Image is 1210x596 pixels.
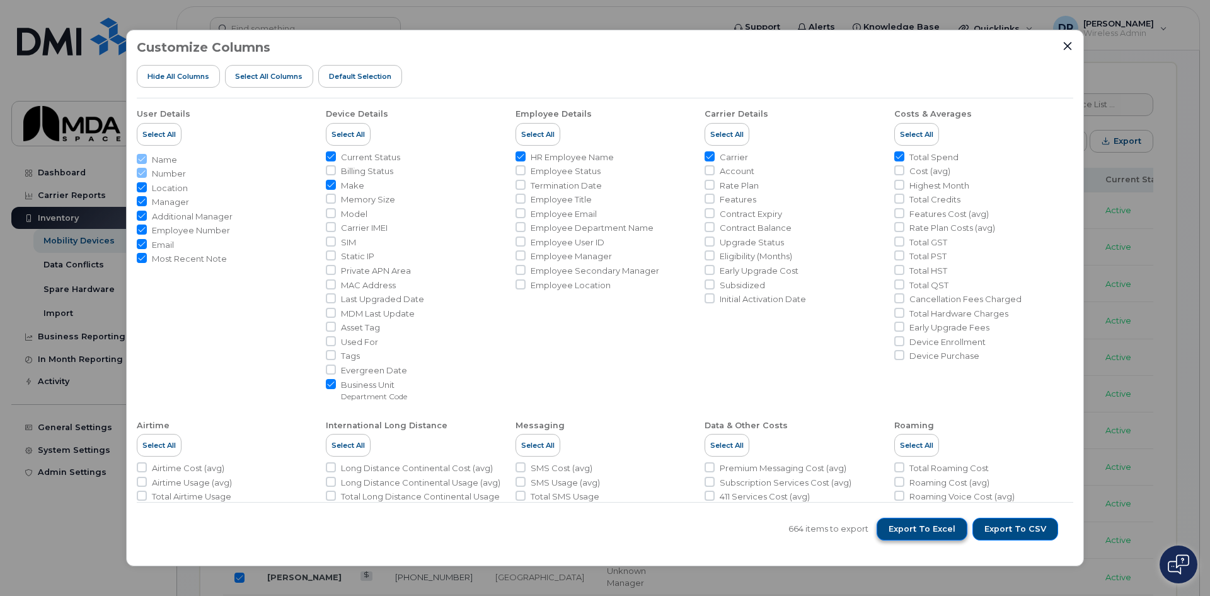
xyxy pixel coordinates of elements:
span: Cost (avg) [909,165,950,177]
div: Airtime [137,420,170,431]
span: Total HST [909,265,947,277]
span: Select All [900,129,933,139]
div: Costs & Averages [894,108,972,120]
span: Features Cost (avg) [909,208,989,220]
span: Employee Status [531,165,601,177]
span: Eligibility (Months) [720,250,792,262]
span: Long Distance Continental Usage (avg) [341,477,500,489]
button: Select All [894,123,939,146]
span: SIM [341,237,356,248]
span: Total SMS Usage [531,491,599,503]
span: Contract Balance [720,222,792,234]
span: Select All [710,129,744,139]
div: Roaming [894,420,934,431]
span: Asset Tag [341,322,380,334]
span: Business Unit [341,379,407,391]
div: Data & Other Costs [705,420,788,431]
span: Select All [331,440,365,450]
span: Roaming Voice Cost (avg) [909,491,1015,503]
button: Export to Excel [877,518,967,540]
button: Select All [326,434,371,457]
span: Long Distance Continental Cost (avg) [341,462,493,474]
span: Manager [152,196,189,208]
span: Billing Status [341,165,393,177]
span: Select all Columns [235,71,302,81]
span: Select All [521,440,555,450]
span: Early Upgrade Fees [909,322,989,334]
button: Select All [516,123,560,146]
span: 664 items to export [788,523,868,535]
button: Select All [137,123,181,146]
span: SMS Usage (avg) [531,477,600,489]
span: Total Long Distance Continental Usage [341,491,500,503]
span: Account [720,165,754,177]
span: SMS Cost (avg) [531,462,592,474]
span: Export to Excel [889,523,955,535]
small: Department Code [341,392,407,401]
span: Carrier IMEI [341,222,388,234]
span: Name [152,154,177,166]
span: Model [341,208,367,220]
span: Total PST [909,250,947,262]
span: MDM Last Update [341,308,415,320]
span: Make [341,180,364,192]
span: Total Credits [909,194,960,206]
span: Total GST [909,237,947,248]
span: Employee Manager [531,250,612,262]
span: Total Airtime Usage [152,491,231,503]
button: Select All [137,434,181,457]
span: Highest Month [909,180,969,192]
span: Export to CSV [984,523,1046,535]
span: Total QST [909,279,948,291]
span: Employee Department Name [531,222,654,234]
span: Private APN Area [341,265,411,277]
span: Total Hardware Charges [909,308,1008,320]
span: HR Employee Name [531,151,614,163]
div: Employee Details [516,108,592,120]
span: Contract Expiry [720,208,782,220]
span: Select All [900,440,933,450]
span: Default Selection [329,71,391,81]
span: Employee Title [531,194,592,206]
span: Upgrade Status [720,237,784,248]
div: Carrier Details [705,108,768,120]
span: Employee Location [531,279,611,291]
span: Select All [142,129,176,139]
div: International Long Distance [326,420,447,431]
span: Total Spend [909,151,959,163]
span: Select All [521,129,555,139]
span: Number [152,168,186,180]
span: Employee User ID [531,237,604,248]
span: Initial Activation Date [720,293,806,305]
span: Tags [341,350,360,362]
span: 411 Services Cost (avg) [720,491,810,503]
span: Email [152,239,174,251]
span: Device Purchase [909,350,979,362]
span: Hide All Columns [147,71,209,81]
button: Default Selection [318,65,402,88]
span: Location [152,182,188,194]
button: Select All [326,123,371,146]
span: Additional Manager [152,211,233,223]
button: Select All [516,434,560,457]
span: Airtime Usage (avg) [152,477,232,489]
span: Subsidized [720,279,765,291]
span: Rate Plan [720,180,759,192]
button: Select All [705,434,749,457]
span: Roaming Cost (avg) [909,477,989,489]
span: Select All [331,129,365,139]
span: Used For [341,336,378,348]
span: MAC Address [341,279,396,291]
div: User Details [137,108,190,120]
span: Memory Size [341,194,395,206]
span: Current Status [341,151,400,163]
span: Carrier [720,151,748,163]
span: Employee Email [531,208,597,220]
span: Device Enrollment [909,336,986,348]
span: Cancellation Fees Charged [909,293,1022,305]
span: Evergreen Date [341,365,407,377]
span: Select All [710,440,744,450]
button: Select All [894,434,939,457]
span: Rate Plan Costs (avg) [909,222,995,234]
span: Total Roaming Cost [909,462,989,474]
